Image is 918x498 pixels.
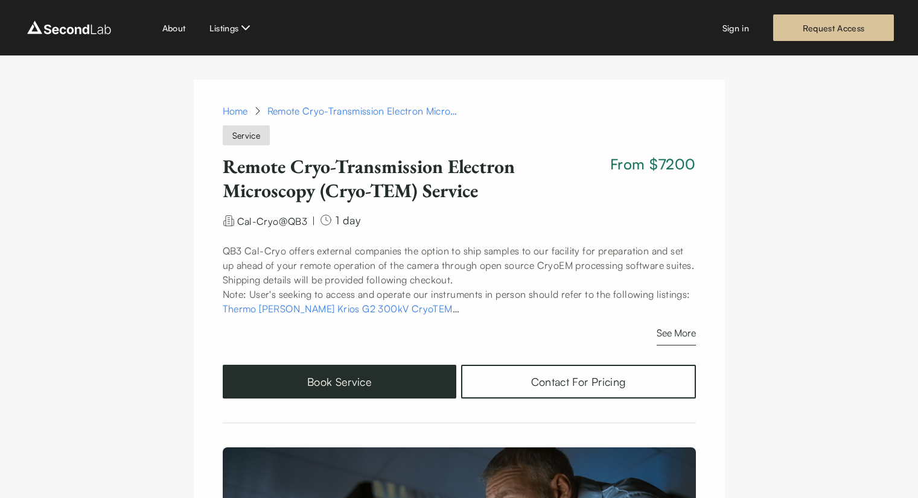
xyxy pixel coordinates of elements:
[223,303,459,315] a: Thermo [PERSON_NAME] Krios G2 300kV CryoTEM
[237,214,308,226] a: Cal-Cryo@QB3
[223,244,696,287] p: QB3 Cal-Cryo offers external companies the option to ship samples to our facility for preparation...
[209,20,253,35] button: Listings
[223,125,270,145] span: Service
[773,14,894,41] a: Request Access
[223,104,248,118] a: Home
[24,18,114,37] img: logo
[223,365,457,399] button: Book Service
[223,154,605,203] h1: Remote Cryo-Transmission Electron Microscopy (Cryo-TEM) Service
[722,22,749,34] a: Sign in
[461,365,695,399] a: Contact For Pricing
[657,326,696,345] button: See More
[267,104,461,118] div: Remote Cryo-Transmission Electron Microscopy (Cryo-TEM) Service
[336,213,360,227] span: 1 day
[223,287,696,301] p: Note: User's seeking to access and operate our instruments in person should refer to the followin...
[312,213,315,228] div: |
[237,215,308,227] span: Cal-Cryo@QB3
[162,22,186,34] a: About
[610,154,696,175] span: From $7200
